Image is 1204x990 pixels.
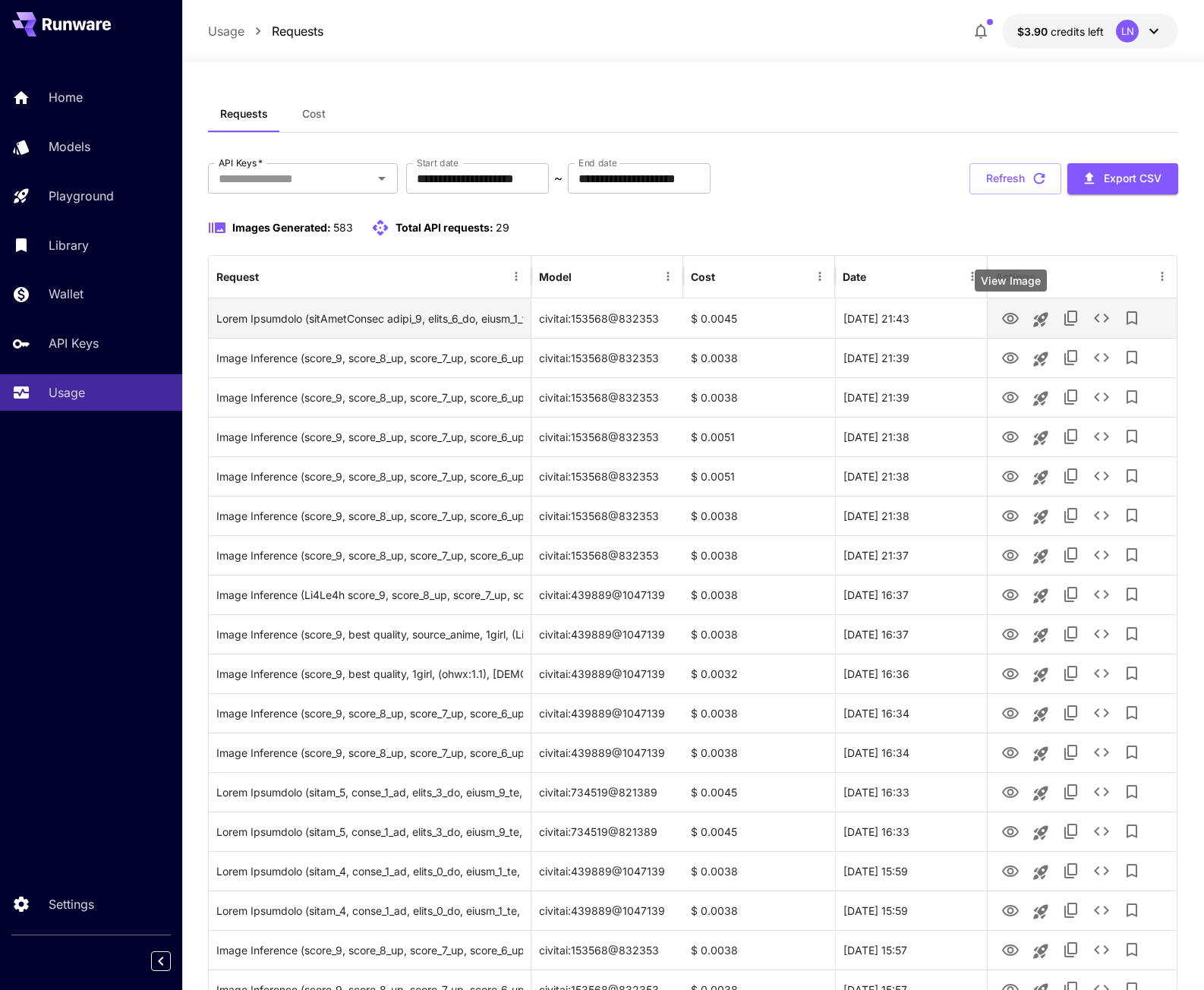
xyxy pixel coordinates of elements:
[216,654,523,693] div: Click to copy prompt
[49,383,85,402] p: Usage
[216,575,523,614] div: Click to copy prompt
[531,891,683,930] div: civitai:439889@1047139
[1056,421,1086,452] button: Copy TaskUUID
[1056,461,1086,491] button: Copy TaskUUID
[683,654,835,693] div: $ 0.0032
[1117,619,1147,649] button: Add to library
[1086,856,1117,886] button: See details
[1026,581,1056,611] button: Launch in playground
[995,894,1026,925] button: View Image
[49,236,89,254] p: Library
[835,851,987,891] div: 23 Aug, 2025 15:59
[1086,342,1117,373] button: See details
[531,930,683,970] div: civitai:153568@832353
[995,618,1026,649] button: View Image
[995,381,1026,412] button: View Image
[1086,421,1117,452] button: See details
[995,697,1026,728] button: View Image
[573,266,594,287] button: Sort
[1117,540,1147,570] button: Add to library
[506,266,527,287] button: Menu
[683,575,835,614] div: $ 0.0038
[683,535,835,575] div: $ 0.0038
[49,285,84,303] p: Wallet
[1056,342,1086,373] button: Copy TaskUUID
[657,266,679,287] button: Menu
[151,951,171,971] button: Collapse sidebar
[216,733,523,772] div: Click to copy prompt
[216,497,523,535] div: Click to copy prompt
[995,539,1026,570] button: View Image
[1056,737,1086,768] button: Copy TaskUUID
[1086,303,1117,333] button: See details
[49,187,114,205] p: Playground
[1026,620,1056,651] button: Launch in playground
[995,421,1026,452] button: View Image
[531,338,683,377] div: civitai:153568@832353
[216,339,523,377] div: Click to copy prompt
[835,417,987,456] div: 23 Aug, 2025 21:38
[1056,382,1086,412] button: Copy TaskUUID
[1056,303,1086,333] button: Copy TaskUUID
[531,614,683,654] div: civitai:439889@1047139
[578,156,616,169] label: End date
[1086,579,1117,610] button: See details
[1116,20,1139,43] div: LN
[216,773,523,812] div: Click to copy prompt
[1051,25,1104,38] span: credits left
[1026,383,1056,414] button: Launch in playground
[1017,24,1104,39] div: $3.89883
[417,156,459,169] label: Start date
[1026,857,1056,888] button: Launch in playground
[683,772,835,812] div: $ 0.0045
[216,812,523,851] div: Click to copy prompt
[1086,777,1117,807] button: See details
[1067,163,1178,194] button: Export CSV
[208,22,244,40] a: Usage
[208,22,323,40] nav: breadcrumb
[1086,698,1117,728] button: See details
[216,457,523,496] div: Click to copy prompt
[995,815,1026,847] button: View Image
[995,342,1026,373] button: View Image
[1026,778,1056,809] button: Launch in playground
[333,221,353,234] span: 583
[995,460,1026,491] button: View Image
[531,654,683,693] div: civitai:439889@1047139
[683,417,835,456] div: $ 0.0051
[868,266,889,287] button: Sort
[216,615,523,654] div: Click to copy prompt
[835,535,987,575] div: 23 Aug, 2025 21:37
[1117,382,1147,412] button: Add to library
[1017,25,1051,38] span: $3.90
[995,500,1026,531] button: View Image
[232,221,331,234] span: Images Generated:
[1086,658,1117,689] button: See details
[1056,540,1086,570] button: Copy TaskUUID
[683,377,835,417] div: $ 0.0038
[539,270,572,283] div: Model
[1117,737,1147,768] button: Add to library
[531,377,683,417] div: civitai:153568@832353
[835,614,987,654] div: 23 Aug, 2025 16:37
[1117,698,1147,728] button: Add to library
[962,266,983,287] button: Menu
[1117,342,1147,373] button: Add to library
[49,895,94,913] p: Settings
[1086,461,1117,491] button: See details
[995,302,1026,333] button: View Image
[835,575,987,614] div: 23 Aug, 2025 16:37
[1026,344,1056,374] button: Launch in playground
[302,107,326,121] span: Cost
[683,693,835,733] div: $ 0.0038
[683,812,835,851] div: $ 0.0045
[835,496,987,535] div: 23 Aug, 2025 21:38
[683,298,835,338] div: $ 0.0045
[1026,502,1056,532] button: Launch in playground
[531,851,683,891] div: civitai:439889@1047139
[1026,541,1056,572] button: Launch in playground
[835,812,987,851] div: 23 Aug, 2025 16:33
[1026,818,1056,848] button: Launch in playground
[1086,737,1117,768] button: See details
[691,270,715,283] div: Cost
